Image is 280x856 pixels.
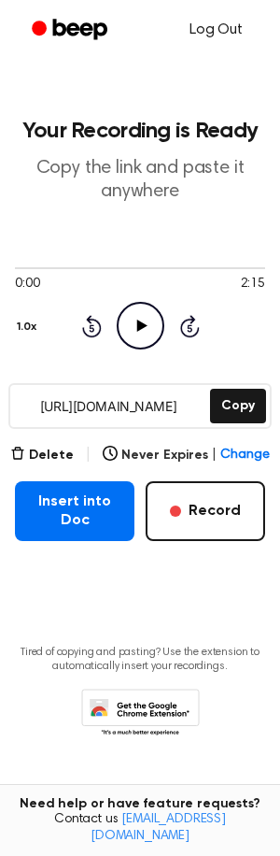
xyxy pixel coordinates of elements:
[241,275,265,294] span: 2:15
[91,813,226,843] a: [EMAIL_ADDRESS][DOMAIN_NAME]
[19,12,124,49] a: Beep
[15,157,265,204] p: Copy the link and paste it anywhere
[15,311,44,343] button: 1.0x
[15,646,265,674] p: Tired of copying and pasting? Use the extension to automatically insert your recordings.
[210,389,266,423] button: Copy
[212,446,217,465] span: |
[10,446,74,465] button: Delete
[103,446,270,465] button: Never Expires|Change
[171,7,261,52] a: Log Out
[15,481,134,541] button: Insert into Doc
[15,275,39,294] span: 0:00
[85,444,91,466] span: |
[220,446,270,465] span: Change
[11,812,269,845] span: Contact us
[146,481,265,541] button: Record
[15,120,265,142] h1: Your Recording is Ready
